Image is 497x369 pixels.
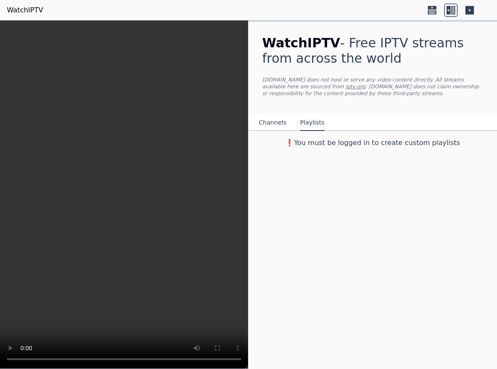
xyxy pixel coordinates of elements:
p: [DOMAIN_NAME] does not host or serve any video content directly. All streams available here are s... [262,76,483,97]
button: Channels [259,115,287,131]
h3: ❗️You must be logged in to create custom playlists [248,138,497,148]
a: WatchIPTV [7,5,43,15]
span: WatchIPTV [262,35,340,50]
a: iptv-org [345,84,365,90]
button: Playlists [300,115,325,131]
h1: - Free IPTV streams from across the world [262,35,483,66]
